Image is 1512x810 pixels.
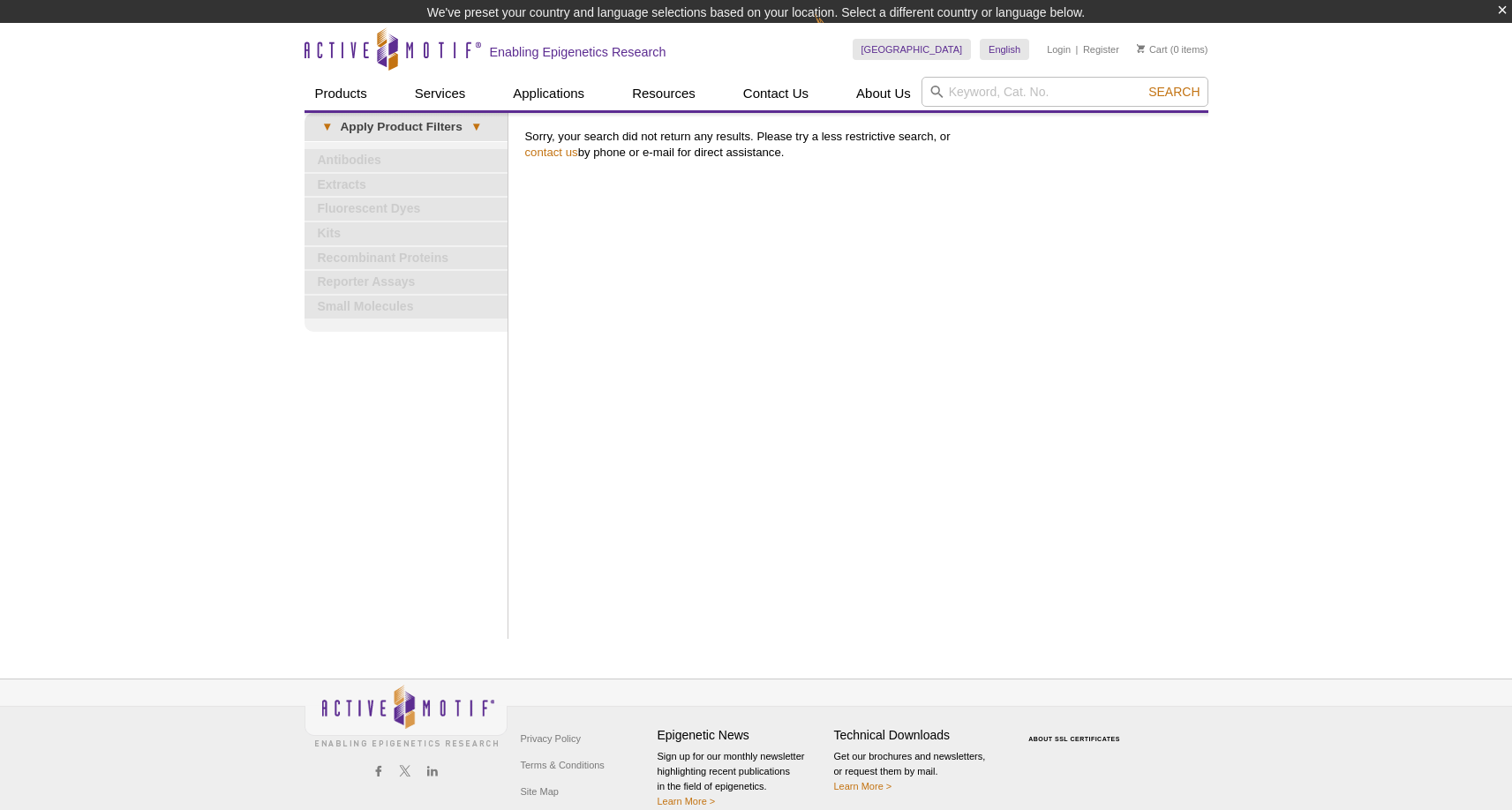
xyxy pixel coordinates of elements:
[921,77,1208,107] input: Keyword, Cat. No.
[305,271,508,294] a: Reporter Assays
[305,222,508,245] a: Kits
[404,77,477,110] a: Services
[305,113,508,141] a: ▾Apply Product Filters▾
[516,778,563,805] a: Site Map
[1083,43,1119,56] a: Register
[834,781,892,791] a: Learn More >
[305,198,508,221] a: Fluorescent Dyes
[853,39,972,60] a: [GEOGRAPHIC_DATA]
[305,77,378,110] a: Products
[1028,736,1120,742] a: ABOUT SSL CERTIFICATES
[305,247,508,270] a: Recombinant Proteins
[305,296,508,319] a: Small Molecules
[516,725,585,752] a: Privacy Policy
[313,119,341,135] span: ▾
[733,77,819,110] a: Contact Us
[658,728,825,743] h4: Epigenetic News
[305,174,508,197] a: Extracts
[305,149,508,172] a: Antibodies
[658,749,825,809] p: Sign up for our monthly newsletter highlighting recent publications in the field of epigenetics.
[1047,43,1071,56] a: Login
[980,39,1029,60] a: English
[834,749,1002,794] p: Get our brochures and newsletters, or request them by mail.
[1143,84,1205,100] button: Search
[490,44,666,60] h2: Enabling Epigenetics Research
[834,728,1002,743] h4: Technical Downloads
[1137,39,1208,60] li: (0 items)
[525,146,578,159] a: contact us
[1148,85,1200,99] span: Search
[815,13,861,55] img: Change Here
[658,796,716,806] a: Learn More >
[516,752,609,778] a: Terms & Conditions
[1076,39,1079,60] li: |
[305,679,508,751] img: Active Motif,
[1137,44,1145,53] img: Your Cart
[463,119,490,135] span: ▾
[502,77,595,110] a: Applications
[525,129,1200,161] p: Sorry, your search did not return any results. Please try a less restrictive search, or by phone ...
[1137,43,1168,56] a: Cart
[1011,710,1143,749] table: Click to Verify - This site chose Symantec SSL for secure e-commerce and confidential communicati...
[846,77,921,110] a: About Us
[621,77,706,110] a: Resources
